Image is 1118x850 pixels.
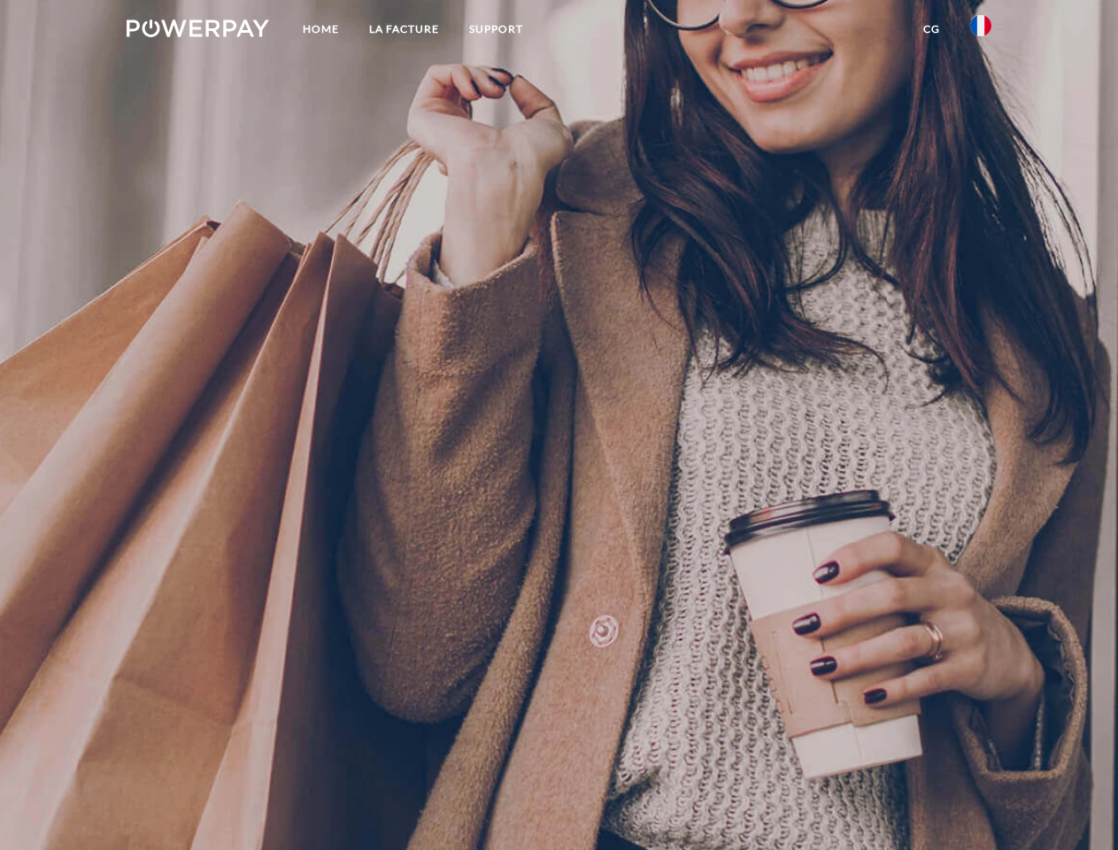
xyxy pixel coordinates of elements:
[454,13,538,45] a: Support
[354,13,454,45] a: LA FACTURE
[288,13,354,45] a: Home
[127,19,269,37] img: logo-powerpay-white.svg
[970,15,991,36] img: fr
[908,13,955,45] a: CG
